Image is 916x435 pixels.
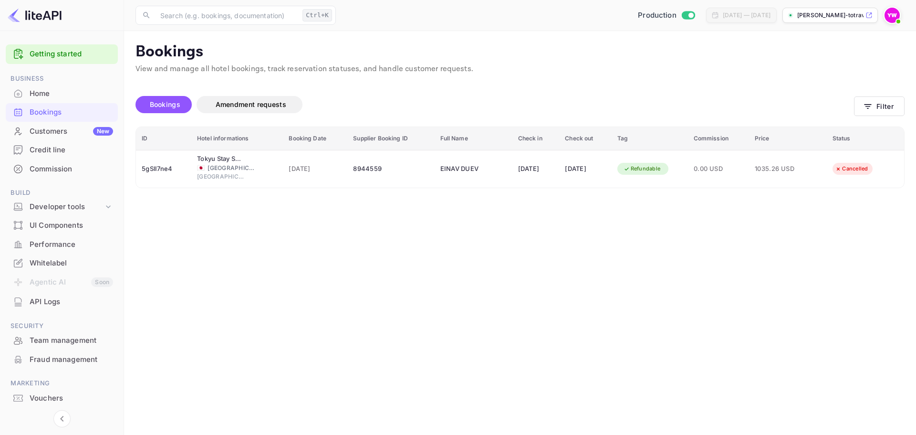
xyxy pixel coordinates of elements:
a: Vouchers [6,389,118,407]
div: API Logs [30,297,113,308]
span: Production [638,10,677,21]
div: account-settings tabs [135,96,854,113]
table: booking table [136,127,904,188]
div: Team management [30,335,113,346]
th: Tag [612,127,688,150]
a: Fraud management [6,350,118,368]
img: Yahav Winkler [885,8,900,23]
a: Whitelabel [6,254,118,272]
span: Build [6,188,118,198]
span: 1035.26 USD [755,164,802,174]
p: Bookings [135,42,905,62]
span: Bookings [150,100,180,108]
button: Filter [854,96,905,116]
div: Customers [30,126,113,137]
div: Refundable [617,163,667,175]
div: UI Components [6,216,118,235]
img: LiteAPI logo [8,8,62,23]
th: Hotel informations [191,127,283,150]
span: [GEOGRAPHIC_DATA] [208,164,255,172]
div: [DATE] [565,161,605,177]
div: Vouchers [6,389,118,408]
div: EINAV DUEV [440,161,488,177]
input: Search (e.g. bookings, documentation) [155,6,299,25]
div: CustomersNew [6,122,118,141]
span: [DATE] [289,164,342,174]
a: UI Components [6,216,118,234]
th: Status [827,127,904,150]
a: Team management [6,331,118,349]
div: Performance [30,239,113,250]
div: Switch to Sandbox mode [634,10,698,21]
span: 0.00 USD [694,164,743,174]
div: [DATE] [518,161,554,177]
div: Commission [6,160,118,179]
div: Fraud management [30,354,113,365]
div: Bookings [6,103,118,122]
a: Performance [6,235,118,253]
div: Bookings [30,107,113,118]
th: Check out [559,127,611,150]
th: Price [749,127,827,150]
div: 8944559 [353,161,428,177]
th: Booking Date [283,127,347,150]
a: API Logs [6,293,118,310]
a: Home [6,85,118,102]
div: Home [30,88,113,99]
th: ID [136,127,191,150]
div: New [93,127,113,136]
th: Supplier Booking ID [347,127,434,150]
div: Credit line [6,141,118,159]
div: Ctrl+K [302,9,332,21]
div: Developer tools [30,202,104,212]
div: Getting started [6,44,118,64]
div: Credit line [30,145,113,156]
div: Home [6,85,118,103]
a: Credit line [6,141,118,159]
a: Bookings [6,103,118,121]
span: [GEOGRAPHIC_DATA] [197,172,245,181]
div: Whitelabel [6,254,118,273]
div: Whitelabel [30,258,113,269]
span: Marketing [6,378,118,389]
a: CustomersNew [6,122,118,140]
div: 5gSlI7ne4 [142,161,186,177]
div: Cancelled [829,163,874,175]
th: Commission [688,127,749,150]
div: Developer tools [6,199,118,215]
div: Fraud management [6,350,118,369]
a: Getting started [30,49,113,60]
div: Team management [6,331,118,350]
div: [DATE] — [DATE] [723,11,770,20]
div: UI Components [30,220,113,231]
th: Full Name [435,127,512,150]
p: [PERSON_NAME]-totravel... [797,11,864,20]
div: Commission [30,164,113,175]
div: Vouchers [30,393,113,404]
div: Tokyu Stay Suidobashi [197,154,245,164]
a: Commission [6,160,118,178]
span: Amendment requests [216,100,286,108]
span: Japan [197,165,205,171]
span: Security [6,321,118,331]
div: API Logs [6,293,118,311]
button: Collapse navigation [53,410,71,427]
th: Check in [512,127,560,150]
span: Business [6,74,118,84]
div: Performance [6,235,118,254]
p: View and manage all hotel bookings, track reservation statuses, and handle customer requests. [135,64,905,75]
